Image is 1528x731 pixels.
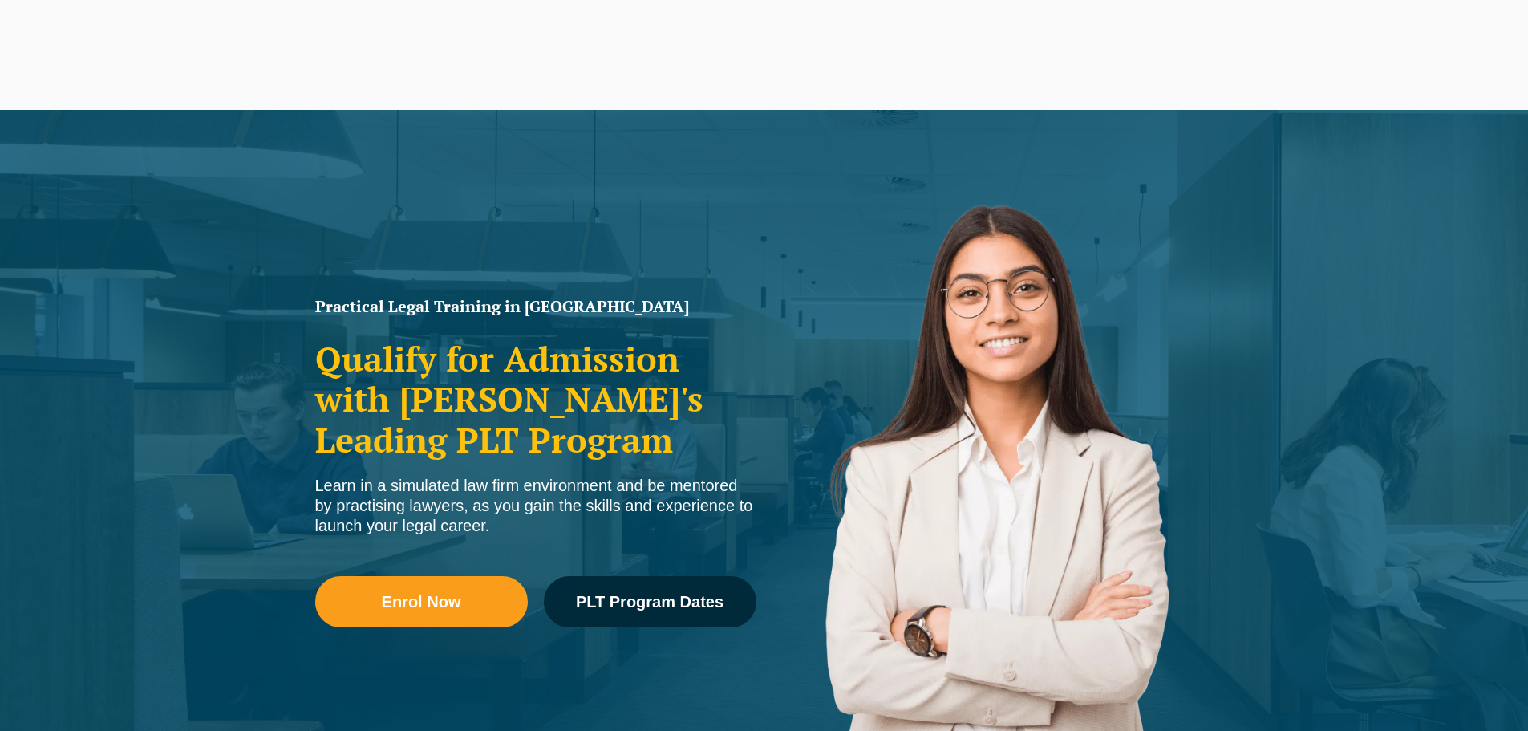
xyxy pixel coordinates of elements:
[315,298,756,315] h1: Practical Legal Training in [GEOGRAPHIC_DATA]
[315,476,756,536] div: Learn in a simulated law firm environment and be mentored by practising lawyers, as you gain the ...
[576,594,723,610] span: PLT Program Dates
[544,576,756,627] a: PLT Program Dates
[315,576,528,627] a: Enrol Now
[315,339,756,460] h2: Qualify for Admission with [PERSON_NAME]'s Leading PLT Program
[382,594,461,610] span: Enrol Now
